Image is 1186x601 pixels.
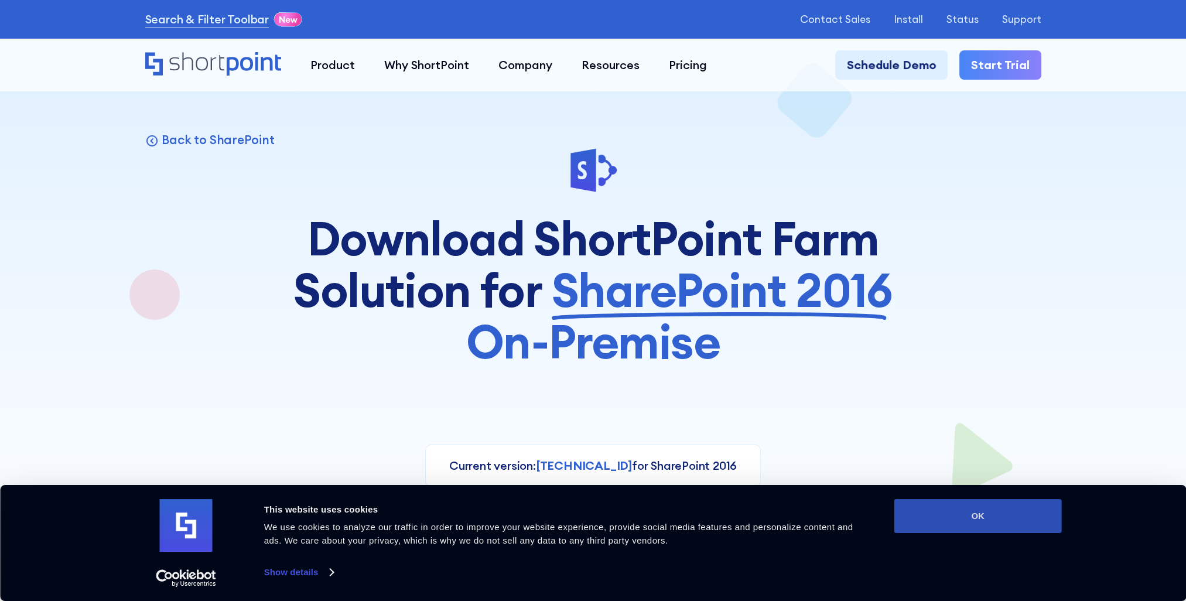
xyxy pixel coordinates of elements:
[654,50,722,80] a: Pricing
[310,56,355,74] div: Product
[894,499,1062,533] button: OK
[498,56,552,74] div: Company
[449,457,737,474] p: Current version: for SharePoint 2016
[536,458,632,473] span: [TECHNICAL_ID]
[145,132,275,148] a: Back to SharePoint
[959,50,1041,80] a: Start Trial
[370,50,484,80] a: Why ShortPoint
[296,50,370,80] a: Product
[669,56,707,74] div: Pricing
[384,56,469,74] div: Why ShortPoint
[162,132,274,148] p: Back to SharePoint
[894,13,923,25] a: Install
[946,13,979,25] a: Status
[264,564,333,581] a: Show details
[264,522,853,545] span: We use cookies to analyze our traffic in order to improve your website experience, provide social...
[160,499,213,552] img: logo
[835,50,948,80] a: Schedule Demo
[145,52,282,77] a: Home
[264,503,868,517] div: This website uses cookies
[1002,13,1041,25] a: Support
[582,56,640,74] div: Resources
[484,50,567,80] a: Company
[135,569,237,587] a: Usercentrics Cookiebot - opens in a new window
[976,466,1186,601] iframe: Chat Widget
[552,264,893,316] span: SharePoint 2016
[567,50,654,80] a: Resources
[293,264,542,316] span: Solution for
[145,11,269,28] a: Search & Filter Toolbar
[800,13,870,25] a: Contact Sales
[466,316,720,367] span: On-Premise
[286,213,901,367] h1: Download ShortPoint Farm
